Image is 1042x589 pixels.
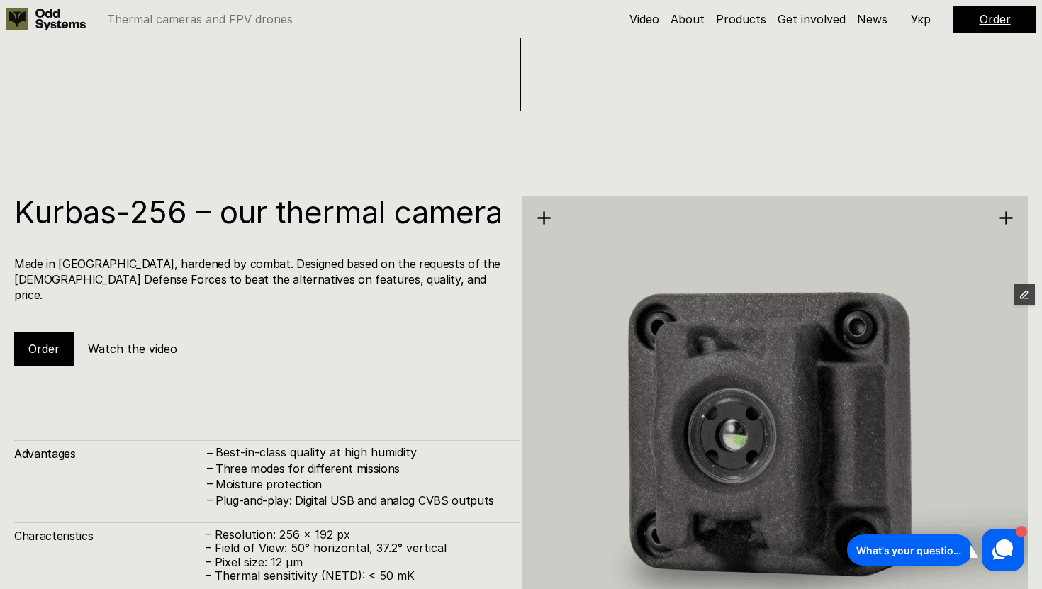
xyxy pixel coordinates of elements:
[14,196,505,228] h1: Kurbas-256 – our thermal camera
[215,461,505,476] h4: Three modes for different missions
[215,476,505,492] h4: Moisture protection
[14,446,206,461] h4: Advantages
[207,460,213,476] h4: –
[107,13,293,25] p: Thermal cameras and FPV drones
[206,556,505,569] p: – Pixel size: 12 µm
[857,12,887,26] a: News
[207,445,213,461] h4: –
[629,12,659,26] a: Video
[207,476,213,491] h4: –
[1014,284,1035,305] button: Edit Framer Content
[911,13,931,25] p: Укр
[14,528,206,544] h4: Characteristics
[778,12,846,26] a: Get involved
[215,446,505,459] p: Best-in-class quality at high humidity
[206,542,505,555] p: – Field of View: 50° horizontal, 37.2° vertical
[206,528,505,542] p: – Resolution: 256 x 192 px
[88,341,177,357] h5: Watch the video
[28,342,60,356] a: Order
[980,12,1011,26] a: Order
[206,569,505,583] p: – Thermal sensitivity (NETD): < 50 mK
[207,492,213,507] h4: –
[671,12,705,26] a: About
[716,12,766,26] a: Products
[844,525,1028,575] iframe: HelpCrunch
[215,493,505,508] h4: Plug-and-play: Digital USB and analog CVBS outputs
[14,256,505,303] h4: Made in [GEOGRAPHIC_DATA], hardened by combat. Designed based on the requests of the [DEMOGRAPHIC...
